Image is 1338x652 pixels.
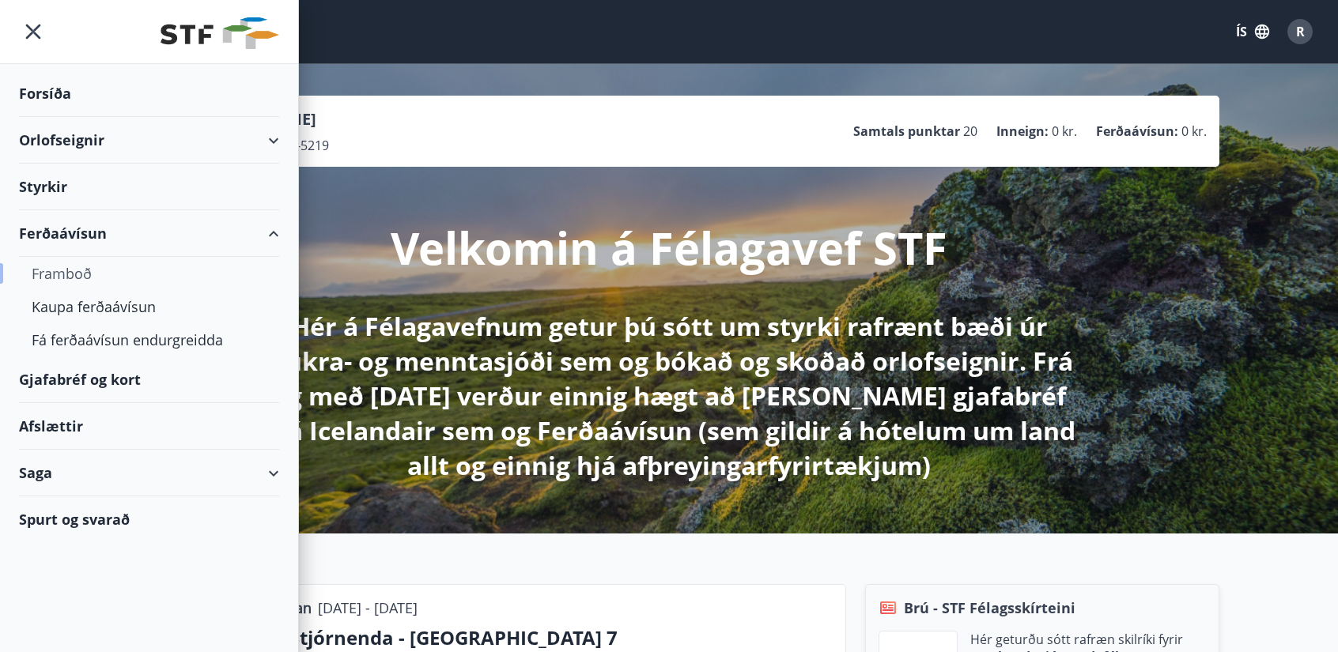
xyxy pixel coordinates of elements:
[32,257,266,290] div: Framboð
[19,17,47,46] button: menu
[19,496,279,542] div: Spurt og svarað
[318,597,418,618] p: [DATE] - [DATE]
[970,631,1183,648] p: Hér geturðu sótt rafræn skilríki fyrir
[235,624,833,651] p: Félag Stjórnenda - [GEOGRAPHIC_DATA] 7
[19,210,279,257] div: Ferðaávísun
[996,122,1049,140] p: Inneign :
[161,17,279,49] img: union_logo
[1281,13,1319,51] button: R
[853,122,960,140] p: Samtals punktar
[1096,122,1178,140] p: Ferðaávísun :
[32,323,266,356] div: Fá ferðaávísun endurgreidda
[1181,122,1207,140] span: 0 kr.
[1227,17,1278,46] button: ÍS
[19,403,279,450] div: Afslættir
[19,164,279,210] div: Styrkir
[904,597,1075,618] span: Brú - STF Félagsskírteini
[19,356,279,403] div: Gjafabréf og kort
[1052,122,1077,140] span: 0 kr.
[963,122,977,140] span: 20
[251,309,1087,483] p: Hér á Félagavefnum getur þú sótt um styrki rafrænt bæði úr sjúkra- og menntasjóði sem og bókað og...
[19,70,279,117] div: Forsíða
[32,290,266,323] div: Kaupa ferðaávísun
[391,217,947,277] p: Velkomin á Félagavef STF
[19,117,279,164] div: Orlofseignir
[19,450,279,496] div: Saga
[1296,23,1305,40] span: R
